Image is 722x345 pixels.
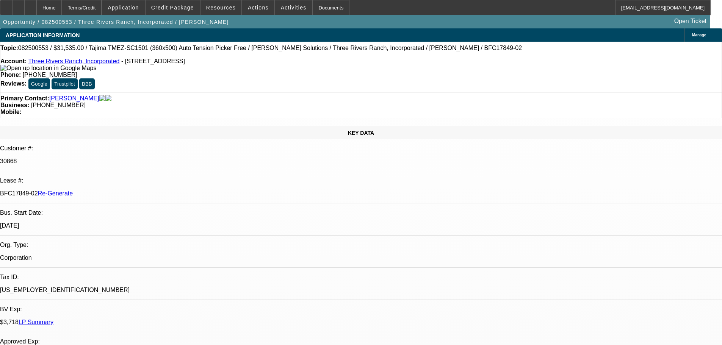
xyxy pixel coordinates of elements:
[281,5,307,11] span: Activities
[38,190,73,197] a: Re-Generate
[0,65,96,72] img: Open up location in Google Maps
[28,58,119,64] a: Three Rivers Ranch, Incorporated
[248,5,269,11] span: Actions
[0,65,96,71] a: View Google Maps
[31,102,86,108] span: [PHONE_NUMBER]
[102,0,144,15] button: Application
[19,319,53,325] a: LP Summary
[242,0,274,15] button: Actions
[108,5,139,11] span: Application
[28,78,50,89] button: Google
[3,19,229,25] span: Opportunity / 082500553 / Three Rivers Ranch, Incorporated / [PERSON_NAME]
[348,130,374,136] span: KEY DATA
[0,102,29,108] strong: Business:
[146,0,200,15] button: Credit Package
[52,78,77,89] button: Trustpilot
[0,80,27,87] strong: Reviews:
[0,72,21,78] strong: Phone:
[23,72,77,78] span: [PHONE_NUMBER]
[99,95,105,102] img: facebook-icon.png
[49,95,99,102] a: [PERSON_NAME]
[0,109,22,115] strong: Mobile:
[105,95,111,102] img: linkedin-icon.png
[0,45,18,52] strong: Topic:
[200,0,241,15] button: Resources
[0,95,49,102] strong: Primary Contact:
[692,33,706,37] span: Manage
[18,45,522,52] span: 082500553 / $31,535.00 / Tajima TMEZ-SC1501 (360x500) Auto Tension Picker Free / [PERSON_NAME] So...
[0,58,27,64] strong: Account:
[79,78,95,89] button: BBB
[275,0,312,15] button: Activities
[671,15,709,28] a: Open Ticket
[151,5,194,11] span: Credit Package
[6,32,80,38] span: APPLICATION INFORMATION
[121,58,185,64] span: - [STREET_ADDRESS]
[206,5,236,11] span: Resources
